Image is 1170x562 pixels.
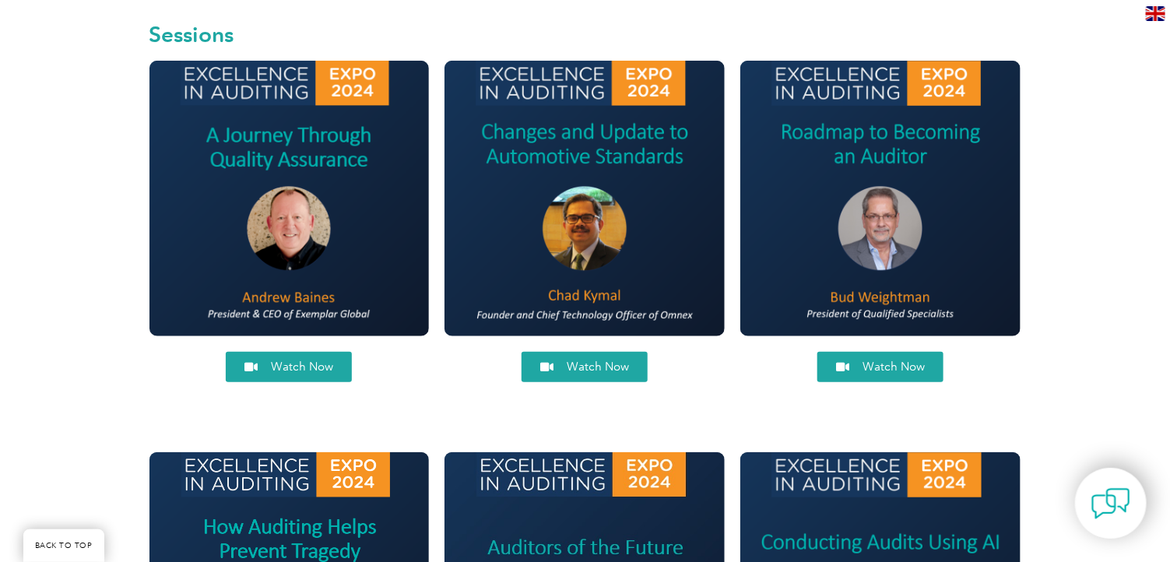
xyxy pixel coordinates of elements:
[149,61,430,335] img: quality assurance
[522,352,648,382] a: Watch Now
[567,361,629,373] span: Watch Now
[863,361,925,373] span: Watch Now
[444,61,725,335] img: automotive standards
[817,352,943,382] a: Watch Now
[271,361,333,373] span: Watch Now
[226,352,352,382] a: Watch Now
[149,23,1021,45] h2: Sessions
[1146,6,1165,21] img: en
[1091,484,1130,523] img: contact-chat.png
[23,529,104,562] a: BACK TO TOP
